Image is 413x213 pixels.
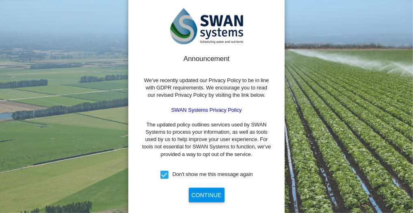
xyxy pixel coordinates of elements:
md-checkbox: Don't show me this message again [160,171,253,179]
button: Continue [189,188,225,202]
div: Don't show me this message again [173,171,253,178]
a: SWAN Systems Privacy Policy [171,107,242,113]
div: Announcement [141,54,272,64]
span: We’ve recently updated our Privacy Policy to be in line with GDPR requirements. We encourage you ... [144,77,269,98]
span: The updated policy outlines services used by SWAN Systems to process your information, as well as... [142,122,271,157]
img: SWAN-Landscape-Logo-Colour.png [170,8,243,44]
